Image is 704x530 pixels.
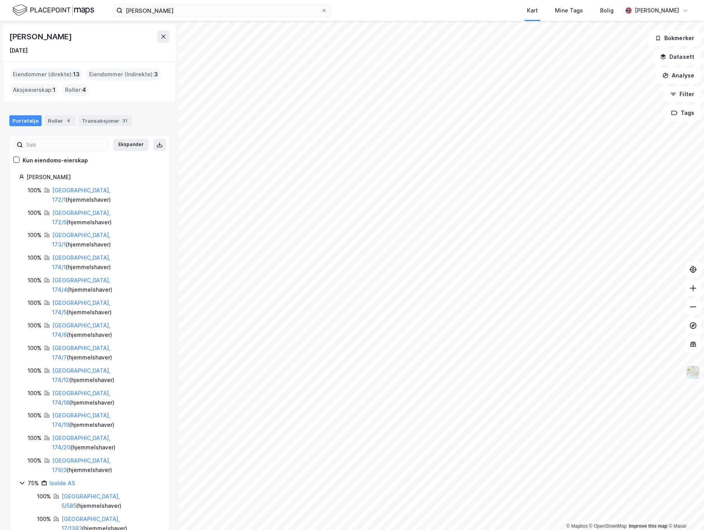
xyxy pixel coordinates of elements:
a: OpenStreetMap [589,523,627,529]
div: 100% [37,492,51,501]
div: Aksjeeierskap : [10,84,59,96]
a: [GEOGRAPHIC_DATA], 179/3 [52,457,111,473]
div: 100% [28,276,42,285]
button: Filter [664,86,701,102]
div: 100% [28,343,42,353]
div: 100% [28,253,42,262]
a: [GEOGRAPHIC_DATA], 174/5 [52,299,111,315]
button: Tags [665,105,701,121]
div: Roller : [62,84,89,96]
div: 100% [28,298,42,308]
div: ( hjemmelshaver ) [52,208,160,227]
button: Datasett [653,49,701,65]
div: 100% [28,321,42,330]
div: ( hjemmelshaver ) [52,186,160,204]
span: 3 [154,70,158,79]
span: 13 [73,70,80,79]
div: Kart [527,6,538,15]
button: Ekspander [113,139,149,151]
div: ( hjemmelshaver ) [52,276,160,294]
input: Søk på adresse, matrikkel, gårdeiere, leietakere eller personer [123,5,321,16]
a: Improve this map [629,523,667,529]
a: [GEOGRAPHIC_DATA], 174/19 [52,412,111,428]
div: ( hjemmelshaver ) [52,253,160,272]
img: Z [686,365,700,380]
div: [PERSON_NAME] [26,173,160,182]
img: logo.f888ab2527a4732fd821a326f86c7f29.svg [12,4,94,17]
div: [DATE] [9,46,28,55]
div: Eiendommer (direkte) : [10,68,83,81]
div: Mine Tags [555,6,583,15]
div: ( hjemmelshaver ) [52,456,160,475]
div: ( hjemmelshaver ) [52,411,160,430]
a: [GEOGRAPHIC_DATA], 174/18 [52,390,111,406]
div: 100% [28,433,42,443]
a: [GEOGRAPHIC_DATA], 172/1 [52,187,111,203]
div: [PERSON_NAME] [635,6,679,15]
a: [GEOGRAPHIC_DATA], 5/585 [61,493,120,509]
a: [GEOGRAPHIC_DATA], 174/7 [52,345,111,361]
a: Isolde AS [49,480,75,486]
a: [GEOGRAPHIC_DATA], 173/1 [52,232,111,248]
div: 100% [28,208,42,218]
iframe: Chat Widget [665,493,704,530]
a: [GEOGRAPHIC_DATA], 174/6 [52,322,111,338]
span: 1 [53,85,56,95]
div: 100% [28,389,42,398]
div: Roller [45,115,75,126]
a: Mapbox [566,523,588,529]
input: Søk [23,139,108,151]
div: ( hjemmelshaver ) [52,298,160,317]
div: 100% [28,231,42,240]
div: ( hjemmelshaver ) [52,433,160,452]
a: [GEOGRAPHIC_DATA], 174/4 [52,277,111,293]
div: ( hjemmelshaver ) [52,231,160,249]
div: Kun eiendoms-eierskap [23,156,88,165]
div: ( hjemmelshaver ) [61,492,160,511]
span: 4 [82,85,86,95]
div: ( hjemmelshaver ) [52,389,160,407]
div: ( hjemmelshaver ) [52,321,160,340]
div: Kontrollprogram for chat [665,493,704,530]
div: 31 [121,117,129,125]
div: ( hjemmelshaver ) [52,366,160,385]
div: Bolig [600,6,614,15]
button: Bokmerker [648,30,701,46]
div: 100% [28,186,42,195]
div: Portefølje [9,115,42,126]
div: Transaksjoner [79,115,132,126]
a: [GEOGRAPHIC_DATA], 174/20 [52,435,111,451]
div: 75% [28,479,39,488]
button: Analyse [656,68,701,83]
div: 100% [28,411,42,420]
a: [GEOGRAPHIC_DATA], 174/12 [52,367,111,383]
div: 100% [28,366,42,375]
div: 100% [28,456,42,465]
div: 100% [37,514,51,524]
a: [GEOGRAPHIC_DATA], 172/5 [52,210,111,225]
div: 4 [65,117,72,125]
div: Eiendommer (Indirekte) : [86,68,161,81]
a: [GEOGRAPHIC_DATA], 174/1 [52,254,111,270]
div: ( hjemmelshaver ) [52,343,160,362]
div: [PERSON_NAME] [9,30,73,43]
